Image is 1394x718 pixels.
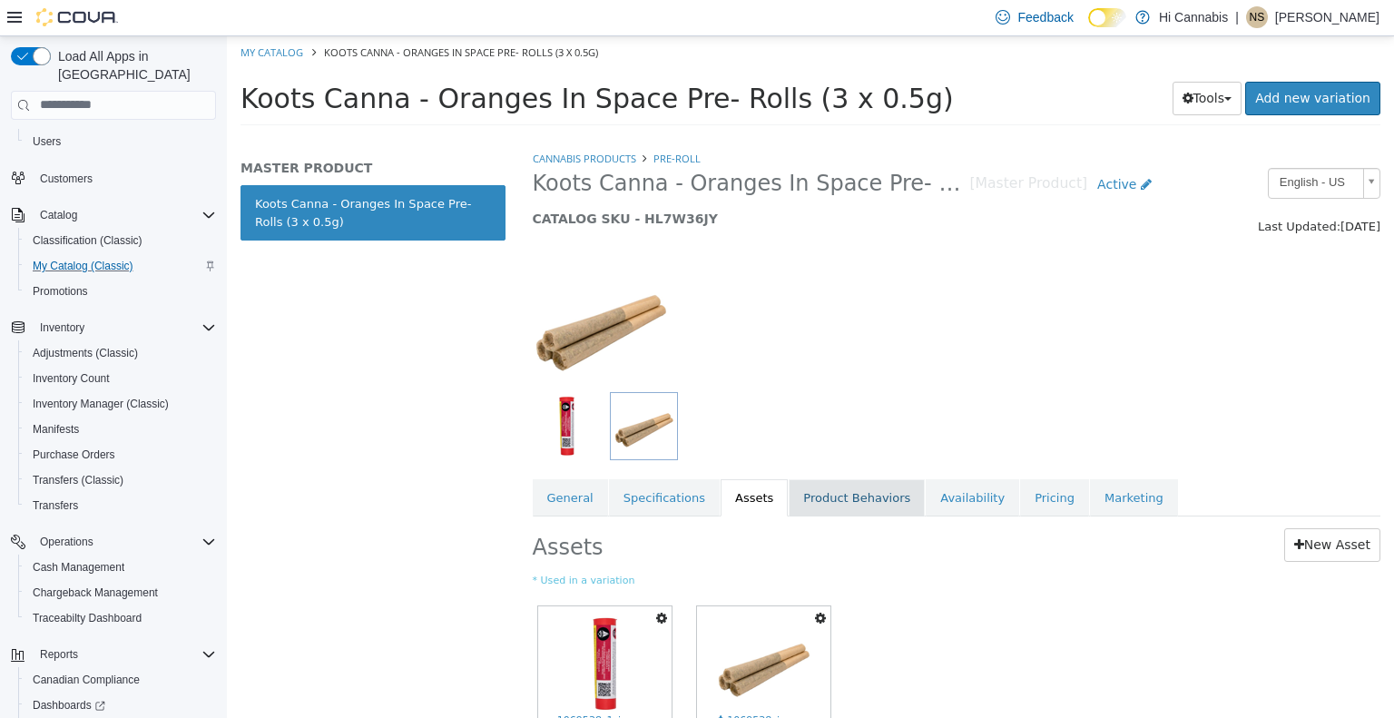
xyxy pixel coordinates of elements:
span: Active [870,141,909,155]
a: Purchase Orders [25,444,123,466]
a: Pre-Roll [427,115,474,129]
input: Dark Mode [1088,8,1126,27]
button: Customers [4,165,223,192]
a: Customers [33,168,100,190]
small: [Master Product] [743,141,861,155]
span: Inventory [33,317,216,339]
span: English - US [1042,133,1129,161]
button: Canadian Compliance [18,667,223,693]
p: [PERSON_NAME] [1275,6,1379,28]
span: Traceabilty Dashboard [33,611,142,625]
span: Canadian Compliance [33,673,140,687]
span: Operations [40,535,93,549]
h5: MASTER PRODUCT [14,123,279,140]
span: Customers [40,172,93,186]
span: Operations [33,531,216,553]
button: Tools [946,45,1016,79]
p: | [1235,6,1239,28]
button: Reports [4,642,223,667]
a: Classification (Classic) [25,230,150,251]
span: My Catalog (Classic) [25,255,216,277]
span: Dashboards [33,698,105,713]
span: Users [25,131,216,152]
a: Adjustments (Classic) [25,342,145,364]
span: Manifests [33,422,79,437]
span: Catalog [40,208,77,222]
span: NS [1250,6,1265,28]
button: Operations [4,529,223,555]
a: Active [860,132,935,165]
a: Transfers [25,495,85,516]
a: Chargeback Management [25,582,165,604]
span: Canadian Compliance [25,669,216,691]
span: Transfers (Classic) [33,473,123,487]
p: Hi Cannabis [1159,6,1228,28]
button: Promotions [18,279,223,304]
a: Promotions [25,280,95,302]
span: 1069538_jpg_480x480.progressive.jpg [489,677,584,693]
div: Nicole Sunderman [1246,6,1268,28]
span: Inventory Manager (Classic) [33,397,169,411]
a: Add new variation [1018,45,1153,79]
span: Koots Canna - Oranges In Space Pre- Rolls (3 x 0.5g) [14,46,727,78]
h5: CATALOG SKU - HL7W36JY [306,174,935,191]
a: 1069538_1_jpg_480x480.progressive.jpg1069538_1_jpg_480x480.progressive.jpg [311,570,445,702]
h2: Assets [306,492,642,526]
a: Inventory Manager (Classic) [25,393,176,415]
button: Inventory Count [18,366,223,391]
button: Adjustments (Classic) [18,340,223,366]
button: Traceabilty Dashboard [18,605,223,631]
button: Reports [33,644,85,665]
button: Inventory Manager (Classic) [18,391,223,417]
button: Users [18,129,223,154]
a: Availability [699,443,792,481]
span: Transfers [25,495,216,516]
a: Canadian Compliance [25,669,147,691]
a: Traceabilty Dashboard [25,607,149,629]
img: 150 [306,220,442,356]
span: Classification (Classic) [33,233,142,248]
span: Koots Canna - Oranges In Space Pre- Rolls (3 x 0.5g) [97,9,371,23]
a: Manifests [25,418,86,440]
span: [DATE] [1114,183,1153,197]
button: Classification (Classic) [18,228,223,253]
span: Dashboards [25,694,216,716]
img: 1069538_jpg_480x480.progressive.jpg [489,580,584,675]
button: Transfers (Classic) [18,467,223,493]
span: 1069538_1_jpg_480x480.progressive.jpg [330,677,426,693]
a: Pricing [793,443,862,481]
a: New Asset [1057,492,1153,526]
a: Cash Management [25,556,132,578]
span: Inventory [40,320,84,335]
a: Assets [494,443,561,481]
button: Chargeback Management [18,580,223,605]
button: Purchase Orders [18,442,223,467]
span: Promotions [33,284,88,299]
span: Feedback [1017,8,1073,26]
a: My Catalog [14,9,76,23]
span: Users [33,134,61,149]
span: Adjustments (Classic) [33,346,138,360]
img: 1069538_1_jpg_480x480.progressive.jpg [330,580,426,675]
button: Catalog [4,202,223,228]
img: Cova [36,8,118,26]
span: Transfers (Classic) [25,469,216,491]
a: Koots Canna - Oranges In Space Pre- Rolls (3 x 0.5g) [14,149,279,204]
span: Adjustments (Classic) [25,342,216,364]
span: Transfers [33,498,78,513]
a: Inventory Count [25,368,117,389]
span: Dark Mode [1088,27,1089,28]
button: Operations [33,531,101,553]
button: Inventory [33,317,92,339]
a: Dashboards [18,693,223,718]
a: 1069538_jpg_480x480.progressive.jpg1069538_jpg_480x480.progressive.jpg [470,570,604,702]
button: Cash Management [18,555,223,580]
span: Cash Management [25,556,216,578]
span: Reports [33,644,216,665]
button: Inventory [4,315,223,340]
button: My Catalog (Classic) [18,253,223,279]
button: Manifests [18,417,223,442]
span: My Catalog (Classic) [33,259,133,273]
span: Inventory Count [25,368,216,389]
span: Customers [33,167,216,190]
